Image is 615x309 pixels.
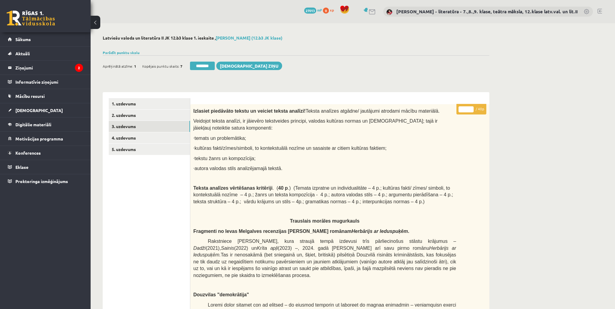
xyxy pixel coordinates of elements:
[278,185,288,191] b: 40 p
[109,132,190,143] a: 4. uzdevums
[103,50,140,55] a: Parādīt punktu skalu
[109,98,190,109] a: 1. uzdevums
[323,8,337,12] a: 0 xp
[15,136,63,141] span: Motivācijas programma
[103,35,489,40] h2: Latviešu valoda un literatūra II JK 12.b3 klase 1. ieskaite ,
[8,75,83,89] a: Informatīvie ziņojumi
[109,110,190,121] a: 2. uzdevums
[15,51,30,56] span: Aktuāli
[257,246,278,251] i: Krīta apļi
[317,8,322,12] span: mP
[193,185,272,191] span: Teksta analīzes vērtēšanas kritēriji
[195,146,387,151] span: kultūras fakti/zīmes/simboli, to kontekstuālā nozīme un sasaiste ar citiem kultūras faktiem;
[7,11,55,26] a: Rīgas 1. Tālmācības vidusskola
[193,118,438,130] span: Veidojot teksta analīzi, ir jāievēro tekstveides principi, valodas kultūras normas un [DEMOGRAPHI...
[304,8,322,12] a: 27013 mP
[221,246,234,251] i: Sainis
[8,103,83,117] a: [DEMOGRAPHIC_DATA]
[8,32,83,46] a: Sākums
[306,108,440,114] span: Teksta analīzes atgādne/ jautājumi atrodami mācību materiālā.
[195,166,282,171] span: autora valodas stils analizējamajā tekstā.
[8,132,83,146] a: Motivācijas programma
[15,164,28,170] span: Eklase
[290,218,359,224] span: Trauslais morāles mugurkauls
[193,229,409,234] span: Fragmenti no Ievas Melgalves recenzijas [PERSON_NAME] romānam .
[8,174,83,188] a: Proktoringa izmēģinājums
[216,62,282,70] a: [DEMOGRAPHIC_DATA] ziņu
[8,146,83,160] a: Konferences
[216,35,282,40] a: [PERSON_NAME] (12.b3 JK klase)
[8,47,83,60] a: Aktuāli
[134,62,136,71] span: 1
[396,8,578,14] a: [PERSON_NAME] - literatūra - 7.,8.,9. klase, teātra māksla, 12.klase latv.val. un lit.II
[15,93,45,99] span: Mācību resursi
[323,8,329,14] span: 0
[180,62,182,71] span: 7
[386,9,392,15] img: Sandra Saulīte - literatūra - 7.,8.,9. klase, teātra māksla, 12.klase latv.val. un lit.II
[193,292,249,297] span: Douzvilas "demokrātija"
[193,146,195,151] span: ·
[304,8,316,14] span: 27013
[8,89,83,103] a: Mācību resursi
[193,166,195,171] span: ·
[75,64,83,72] i: 2
[15,150,41,156] span: Konferences
[193,239,456,278] span: Rakstniece [PERSON_NAME], kura straujā tempā izdevusi trīs pārliecinošus stāstu krājumus – (2021)...
[15,75,83,89] legend: Informatīvie ziņojumi
[103,62,133,71] span: Aprēķinātā atzīme:
[8,117,83,131] a: Digitālie materiāli
[8,160,83,174] a: Eklase
[330,8,334,12] span: xp
[195,156,256,161] span: tekstu žanrs un kompozīcija;
[352,229,408,234] i: Herbārijs ar leduspuķēm
[15,179,68,184] span: Proktoringa izmēģinājums
[456,104,486,114] p: / 40p
[109,144,190,155] a: 5. uzdevums
[193,246,206,251] i: Dadži
[195,136,246,141] span: temats un problemātika;
[15,61,83,75] legend: Ziņojumi
[15,37,31,42] span: Sākums
[8,61,83,75] a: Ziņojumi2
[193,136,195,141] span: ·
[193,156,195,161] span: ·
[15,108,63,113] span: [DEMOGRAPHIC_DATA]
[193,185,453,204] span: . ( .) (Temata izpratne un individualitāte – 4 p.; kultūras fakti/ zīmes/ simboli, to kontekstuāl...
[109,121,190,132] a: 3. uzdevums
[193,108,306,114] span: Izlasiet piedāvāto tekstu un veiciet teksta analīzi!
[15,122,51,127] span: Digitālie materiāli
[142,62,179,71] span: Kopējais punktu skaits:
